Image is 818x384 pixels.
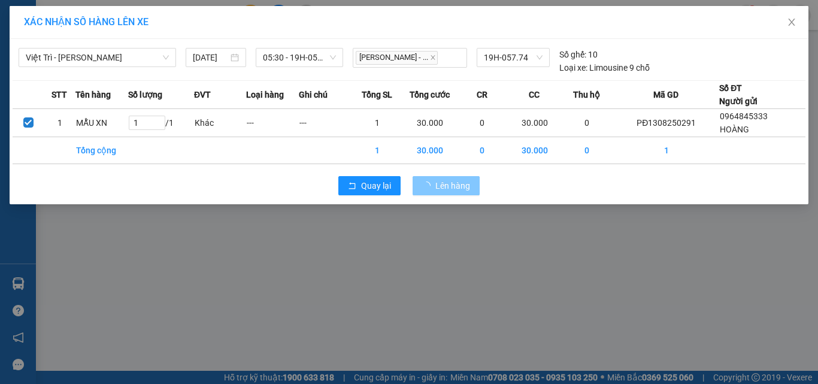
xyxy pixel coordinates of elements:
td: --- [246,109,299,137]
span: Tổng cước [410,88,450,101]
input: 14/08/2025 [193,51,228,64]
button: Close [775,6,808,40]
span: 19H-057.74 [484,49,543,66]
span: ĐVT [194,88,211,101]
td: 1 [352,137,404,164]
span: Loại xe: [559,61,587,74]
td: / 1 [128,109,194,137]
td: PĐ1308250291 [613,109,719,137]
div: Limousine 9 chỗ [559,61,650,74]
td: 1 [352,109,404,137]
td: 0 [561,109,614,137]
span: Tên hàng [75,88,111,101]
span: Việt Trì - Mạc Thái Tổ [26,49,169,66]
div: 10 [559,48,598,61]
span: rollback [348,182,356,191]
td: 0 [456,137,509,164]
span: STT [51,88,67,101]
div: Số ĐT Người gửi [719,81,758,108]
span: close [430,55,436,61]
span: Loại hàng [246,88,284,101]
span: Lên hàng [435,179,470,192]
td: --- [299,109,352,137]
span: loading [422,182,435,190]
span: [PERSON_NAME] - ... [356,51,438,65]
span: Ghi chú [299,88,328,101]
span: Số ghế: [559,48,586,61]
span: CR [477,88,487,101]
td: 0 [456,109,509,137]
span: Thu hộ [573,88,600,101]
td: 30.000 [404,137,456,164]
span: XÁC NHẬN SỐ HÀNG LÊN XE [24,16,149,28]
span: Mã GD [653,88,678,101]
td: Tổng cộng [75,137,128,164]
span: Tổng SL [362,88,392,101]
span: Quay lại [361,179,391,192]
span: 05:30 - 19H-057.74 [263,49,337,66]
button: Lên hàng [413,176,480,195]
span: close [787,17,796,27]
td: 30.000 [508,109,561,137]
span: 0964845333 [720,111,768,121]
span: Số lượng [128,88,162,101]
button: rollbackQuay lại [338,176,401,195]
td: 0 [561,137,614,164]
td: Khác [194,109,247,137]
td: 30.000 [508,137,561,164]
td: 1 [613,137,719,164]
span: HOÀNG [720,125,749,134]
td: MẪU XN [75,109,128,137]
span: CC [529,88,540,101]
td: 30.000 [404,109,456,137]
td: 1 [44,109,76,137]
